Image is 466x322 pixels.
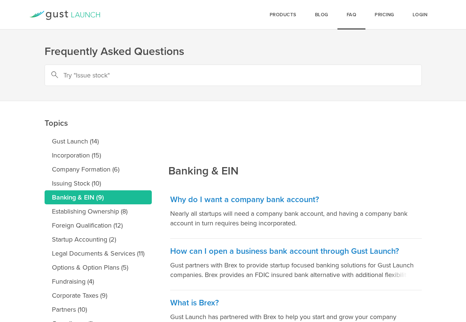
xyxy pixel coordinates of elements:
[170,246,422,257] h3: How can I open a business bank account through Gust Launch?
[45,218,152,232] a: Foreign Qualification (12)
[170,239,422,290] a: How can I open a business bank account through Gust Launch? Gust partners with Brex to provide st...
[45,232,152,246] a: Startup Accounting (2)
[45,260,152,274] a: Options & Option Plans (5)
[170,194,422,205] h3: Why do I want a company bank account?
[168,114,239,179] h2: Banking & EIN
[45,204,152,218] a: Establishing Ownership (8)
[170,260,422,280] p: Gust partners with Brex to provide startup focused banking solutions for Gust Launch companies. B...
[45,148,152,162] a: Incorporation (15)
[170,209,422,228] p: Nearly all startups will need a company bank account, and having a company bank account in turn r...
[45,66,152,131] h2: Topics
[45,65,422,86] input: Try "Issue stock"
[45,190,152,204] a: Banking & EIN (9)
[45,44,422,59] h1: Frequently Asked Questions
[45,288,152,302] a: Corporate Taxes (9)
[45,176,152,190] a: Issuing Stock (10)
[45,274,152,288] a: Fundraising (4)
[170,298,422,308] h3: What is Brex?
[45,302,152,316] a: Partners (10)
[45,134,152,148] a: Gust Launch (14)
[45,162,152,176] a: Company Formation (6)
[45,246,152,260] a: Legal Documents & Services (11)
[170,187,422,239] a: Why do I want a company bank account? Nearly all startups will need a company bank account, and h...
